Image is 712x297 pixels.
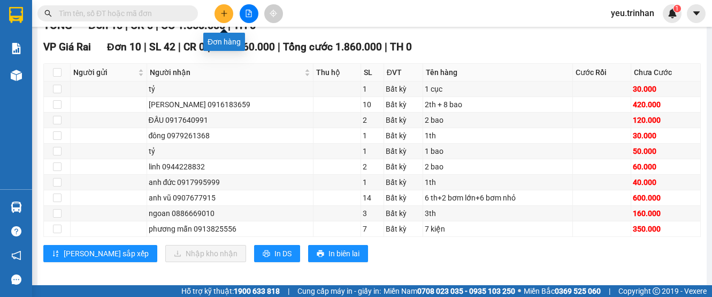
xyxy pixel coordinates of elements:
[107,41,141,53] span: Đơn 10
[425,223,571,235] div: 7 kiện
[518,289,521,293] span: ⚪️
[386,192,421,204] div: Bất kỳ
[149,223,312,235] div: phương mẫn 0913825556
[668,9,677,18] img: icon-new-feature
[11,202,22,213] img: warehouse-icon
[633,114,699,126] div: 120.000
[215,4,233,23] button: plus
[609,285,610,297] span: |
[633,176,699,188] div: 40.000
[425,207,571,219] div: 3th
[692,9,701,18] span: caret-down
[11,274,21,285] span: message
[9,7,23,23] img: logo-vxr
[673,5,681,12] sup: 1
[220,10,228,17] span: plus
[425,161,571,173] div: 2 bao
[633,99,699,110] div: 420.000
[59,8,185,19] input: Tìm tên, số ĐT hoặc mã đơn
[602,6,663,20] span: yeu.trinhan
[328,248,359,259] span: In biên lai
[386,145,421,157] div: Bất kỳ
[386,83,421,95] div: Bất kỳ
[278,41,280,53] span: |
[425,114,571,126] div: 2 bao
[149,41,175,53] span: SL 42
[149,130,312,142] div: đông 0979261368
[384,285,515,297] span: Miền Nam
[213,41,275,53] span: CC 1.860.000
[363,114,382,126] div: 2
[44,10,52,17] span: search
[254,245,300,262] button: printerIn DS
[264,4,283,23] button: aim
[425,192,571,204] div: 6 th+2 bơm lớn+6 bơm nhỏ
[11,250,21,261] span: notification
[149,161,312,173] div: linh 0944228832
[288,285,289,297] span: |
[363,192,382,204] div: 14
[633,161,699,173] div: 60.000
[263,250,270,258] span: printer
[633,130,699,142] div: 30.000
[240,4,258,23] button: file-add
[361,64,384,81] th: SL
[385,41,387,53] span: |
[64,248,149,259] span: [PERSON_NAME] sắp xếp
[631,64,701,81] th: Chưa Cước
[149,145,312,157] div: tỷ
[363,176,382,188] div: 1
[270,10,277,17] span: aim
[313,64,361,81] th: Thu hộ
[149,207,312,219] div: ngoan 0886669010
[633,223,699,235] div: 350.000
[274,248,292,259] span: In DS
[178,41,181,53] span: |
[181,285,280,297] span: Hỗ trợ kỹ thuật:
[423,64,573,81] th: Tên hàng
[363,223,382,235] div: 7
[417,287,515,295] strong: 0708 023 035 - 0935 103 250
[283,41,382,53] span: Tổng cước 1.860.000
[633,207,699,219] div: 160.000
[524,285,601,297] span: Miền Bắc
[363,83,382,95] div: 1
[208,41,210,53] span: |
[43,245,157,262] button: sort-ascending[PERSON_NAME] sắp xếp
[633,192,699,204] div: 600.000
[425,176,571,188] div: 1th
[633,145,699,157] div: 50.000
[425,130,571,142] div: 1th
[555,287,601,295] strong: 0369 525 060
[234,287,280,295] strong: 1900 633 818
[11,226,21,236] span: question-circle
[317,250,324,258] span: printer
[386,207,421,219] div: Bất kỳ
[687,4,706,23] button: caret-down
[384,64,423,81] th: ĐVT
[573,64,631,81] th: Cước Rồi
[165,245,246,262] button: downloadNhập kho nhận
[43,41,91,53] span: VP Giá Rai
[653,287,660,295] span: copyright
[386,223,421,235] div: Bất kỳ
[149,192,312,204] div: anh vũ 0907677915
[386,114,421,126] div: Bất kỳ
[386,130,421,142] div: Bất kỳ
[11,70,22,81] img: warehouse-icon
[150,66,303,78] span: Người nhận
[425,99,571,110] div: 2th + 8 bao
[73,66,136,78] span: Người gửi
[633,83,699,95] div: 30.000
[386,161,421,173] div: Bất kỳ
[363,130,382,142] div: 1
[52,250,59,258] span: sort-ascending
[675,5,679,12] span: 1
[149,83,312,95] div: tỷ
[183,41,205,53] span: CR 0
[149,176,312,188] div: anh đức 0917995999
[425,83,571,95] div: 1 cục
[386,99,421,110] div: Bất kỳ
[11,43,22,54] img: solution-icon
[308,245,368,262] button: printerIn biên lai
